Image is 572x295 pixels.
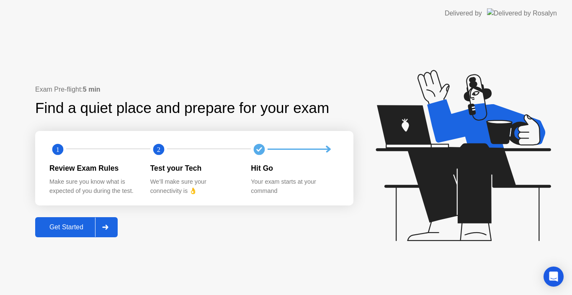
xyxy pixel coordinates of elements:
[56,145,59,153] text: 1
[157,145,160,153] text: 2
[251,163,338,174] div: Hit Go
[150,163,238,174] div: Test your Tech
[83,86,100,93] b: 5 min
[251,177,338,195] div: Your exam starts at your command
[445,8,482,18] div: Delivered by
[35,97,330,119] div: Find a quiet place and prepare for your exam
[49,177,137,195] div: Make sure you know what is expected of you during the test.
[49,163,137,174] div: Review Exam Rules
[487,8,557,18] img: Delivered by Rosalyn
[38,223,95,231] div: Get Started
[544,267,564,287] div: Open Intercom Messenger
[35,85,353,95] div: Exam Pre-flight:
[35,217,118,237] button: Get Started
[150,177,238,195] div: We’ll make sure your connectivity is 👌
